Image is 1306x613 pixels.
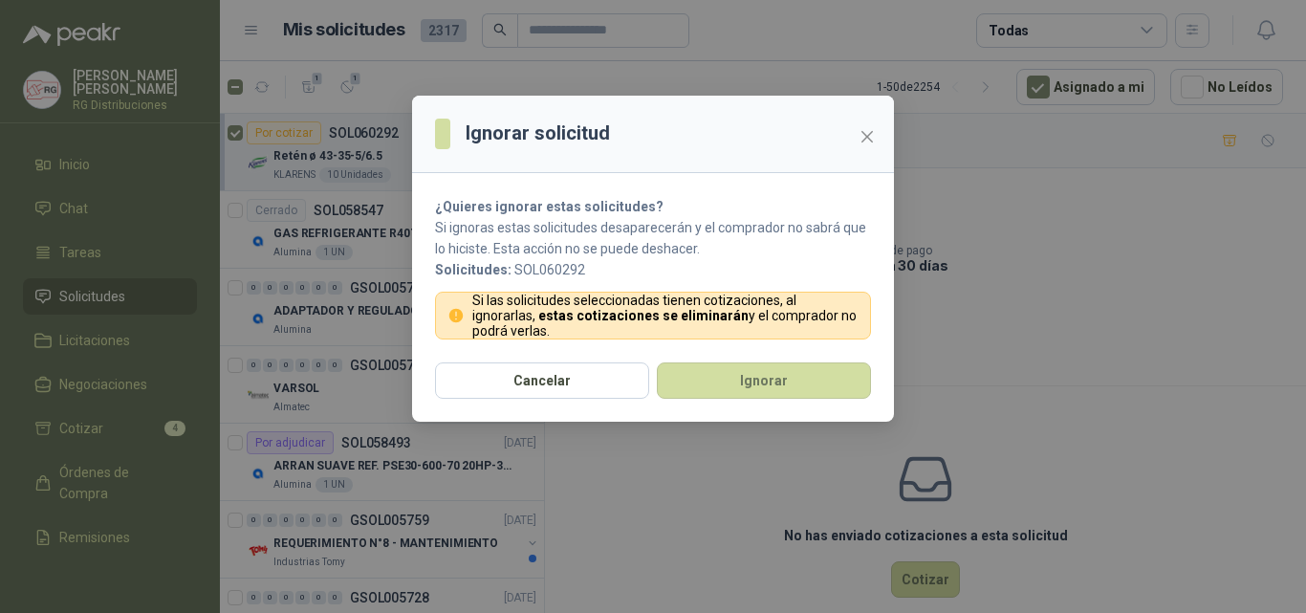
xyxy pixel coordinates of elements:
p: SOL060292 [435,259,871,280]
span: close [860,129,875,144]
button: Cancelar [435,362,649,399]
p: Si las solicitudes seleccionadas tienen cotizaciones, al ignorarlas, y el comprador no podrá verlas. [472,293,860,339]
h3: Ignorar solicitud [466,119,610,148]
button: Ignorar [657,362,871,399]
strong: ¿Quieres ignorar estas solicitudes? [435,199,664,214]
button: Close [852,121,882,152]
strong: estas cotizaciones se eliminarán [538,308,749,323]
b: Solicitudes: [435,262,512,277]
p: Si ignoras estas solicitudes desaparecerán y el comprador no sabrá que lo hiciste. Esta acción no... [435,217,871,259]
